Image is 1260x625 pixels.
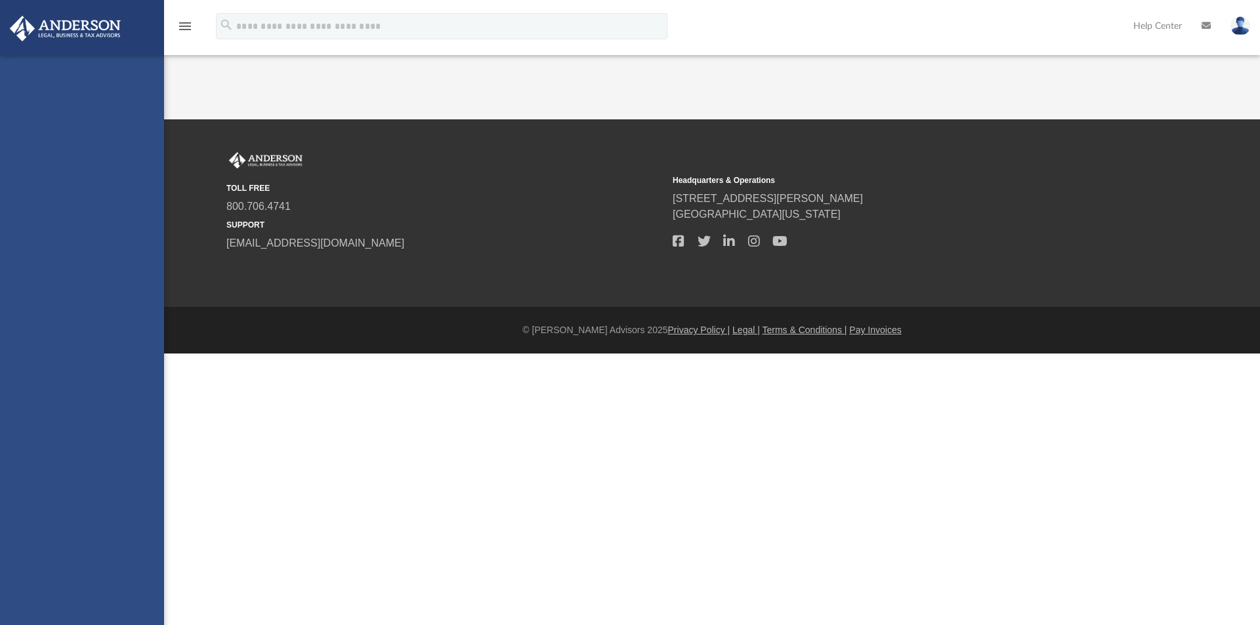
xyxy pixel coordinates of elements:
a: [GEOGRAPHIC_DATA][US_STATE] [673,209,841,220]
a: [EMAIL_ADDRESS][DOMAIN_NAME] [226,237,404,249]
a: Privacy Policy | [668,325,730,335]
a: Terms & Conditions | [763,325,847,335]
a: [STREET_ADDRESS][PERSON_NAME] [673,193,863,204]
small: Headquarters & Operations [673,174,1110,186]
a: Legal | [732,325,760,335]
img: User Pic [1230,16,1250,35]
small: SUPPORT [226,219,663,231]
img: Anderson Advisors Platinum Portal [6,16,125,41]
small: TOLL FREE [226,182,663,194]
i: menu [177,18,193,34]
img: Anderson Advisors Platinum Portal [226,152,305,169]
a: 800.706.4741 [226,201,291,212]
a: Pay Invoices [849,325,901,335]
i: search [219,18,234,32]
div: © [PERSON_NAME] Advisors 2025 [164,323,1260,337]
a: menu [177,25,193,34]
